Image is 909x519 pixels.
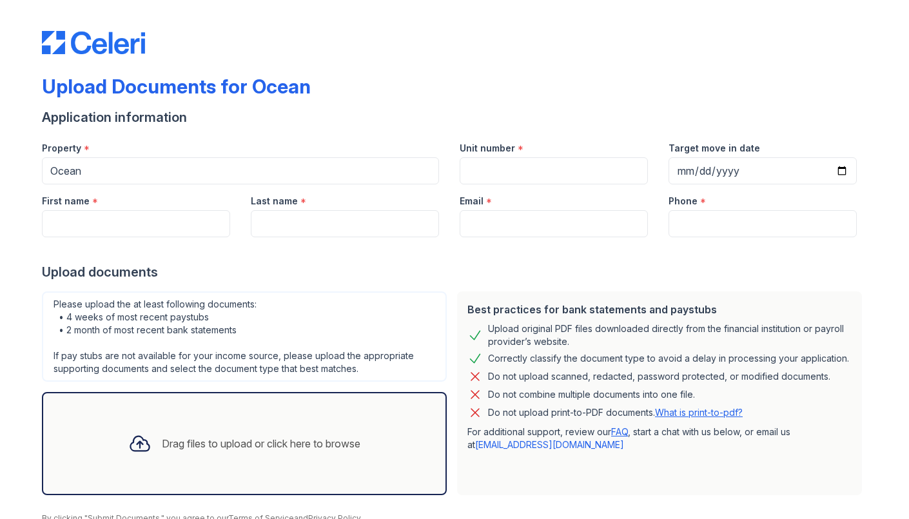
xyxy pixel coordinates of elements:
[251,195,298,208] label: Last name
[42,31,145,54] img: CE_Logo_Blue-a8612792a0a2168367f1c8372b55b34899dd931a85d93a1a3d3e32e68fde9ad4.png
[655,407,743,418] a: What is print-to-pdf?
[475,439,624,450] a: [EMAIL_ADDRESS][DOMAIN_NAME]
[460,195,484,208] label: Email
[467,426,852,451] p: For additional support, review our , start a chat with us below, or email us at
[488,369,830,384] div: Do not upload scanned, redacted, password protected, or modified documents.
[42,263,867,281] div: Upload documents
[42,142,81,155] label: Property
[488,351,849,366] div: Correctly classify the document type to avoid a delay in processing your application.
[42,108,867,126] div: Application information
[488,387,695,402] div: Do not combine multiple documents into one file.
[611,426,628,437] a: FAQ
[669,195,698,208] label: Phone
[42,291,447,382] div: Please upload the at least following documents: • 4 weeks of most recent paystubs • 2 month of mo...
[42,75,311,98] div: Upload Documents for Ocean
[488,322,852,348] div: Upload original PDF files downloaded directly from the financial institution or payroll provider’...
[669,142,760,155] label: Target move in date
[488,406,743,419] p: Do not upload print-to-PDF documents.
[42,195,90,208] label: First name
[162,436,360,451] div: Drag files to upload or click here to browse
[460,142,515,155] label: Unit number
[467,302,852,317] div: Best practices for bank statements and paystubs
